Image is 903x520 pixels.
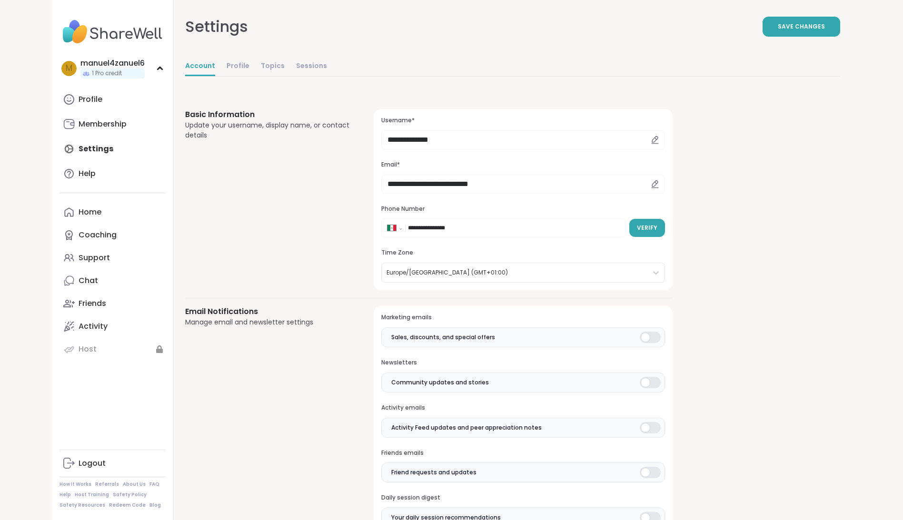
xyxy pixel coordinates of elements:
a: Blog [149,502,161,509]
h3: Basic Information [185,109,351,120]
a: Home [60,201,166,224]
h3: Marketing emails [381,314,665,322]
div: Home [79,207,101,217]
a: Referrals [95,481,119,488]
div: Help [79,168,96,179]
h3: Email Notifications [185,306,351,317]
button: Save Changes [763,17,840,37]
a: Chat [60,269,166,292]
a: Coaching [60,224,166,246]
div: manuel4zanuel6 [80,58,145,69]
a: Activity [60,315,166,338]
div: Host [79,344,97,354]
div: Profile [79,94,102,105]
h3: Username* [381,117,665,125]
div: Settings [185,15,248,38]
span: 1 Pro credit [92,69,122,78]
a: Host Training [75,491,109,498]
span: Sales, discounts, and special offers [391,333,495,342]
div: Activity [79,321,108,332]
a: Membership [60,113,166,136]
a: Profile [227,57,249,76]
span: Friend requests and updates [391,468,476,477]
h3: Activity emails [381,404,665,412]
h3: Friends emails [381,449,665,457]
a: Redeem Code [109,502,146,509]
h3: Time Zone [381,249,665,257]
span: m [66,62,72,75]
a: How It Works [60,481,91,488]
div: Membership [79,119,127,129]
div: Friends [79,298,106,309]
a: Help [60,491,71,498]
a: Profile [60,88,166,111]
span: Activity Feed updates and peer appreciation notes [391,423,542,432]
a: Sessions [296,57,327,76]
img: ShareWell Nav Logo [60,15,166,49]
a: Help [60,162,166,185]
a: Logout [60,452,166,475]
h3: Daily session digest [381,494,665,502]
h3: Phone Number [381,205,665,213]
span: Verify [637,224,657,232]
a: Host [60,338,166,361]
span: Save Changes [778,22,825,31]
div: Coaching [79,230,117,240]
div: Logout [79,458,106,469]
a: Account [185,57,215,76]
a: FAQ [149,481,159,488]
a: Safety Resources [60,502,105,509]
button: Verify [629,219,665,237]
div: Chat [79,275,98,286]
h3: Newsletters [381,359,665,367]
a: Safety Policy [113,491,147,498]
a: Topics [261,57,285,76]
div: Update your username, display name, or contact details [185,120,351,140]
span: Community updates and stories [391,378,489,387]
a: Support [60,246,166,269]
h3: Email* [381,161,665,169]
div: Manage email and newsletter settings [185,317,351,327]
a: About Us [123,481,146,488]
a: Friends [60,292,166,315]
div: Support [79,253,110,263]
